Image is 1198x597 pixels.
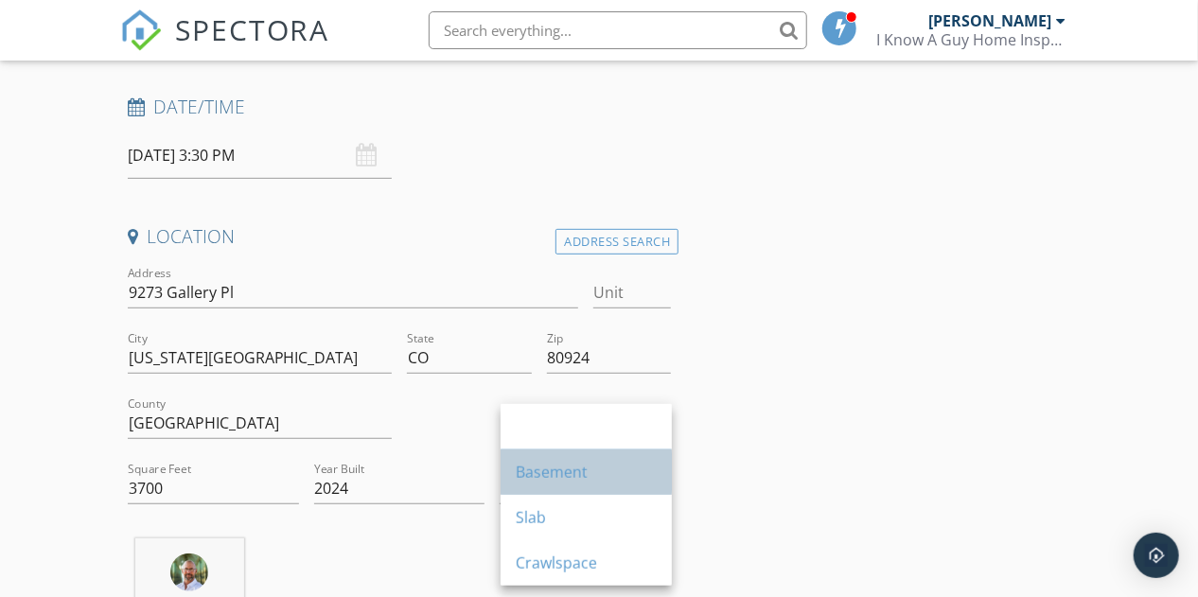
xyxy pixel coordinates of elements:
[429,11,807,49] input: Search everything...
[876,30,1066,49] div: I Know A Guy Home Inspections LLC
[120,26,330,65] a: SPECTORA
[128,132,392,179] input: Select date
[175,9,330,49] span: SPECTORA
[516,461,657,483] div: Basement
[928,11,1051,30] div: [PERSON_NAME]
[128,95,672,119] h4: Date/Time
[170,553,208,591] img: spectora.jpg
[128,224,672,249] h4: Location
[516,552,657,574] div: Crawlspace
[555,229,678,255] div: Address Search
[120,9,162,51] img: The Best Home Inspection Software - Spectora
[516,506,657,529] div: Slab
[1134,533,1179,578] div: Open Intercom Messenger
